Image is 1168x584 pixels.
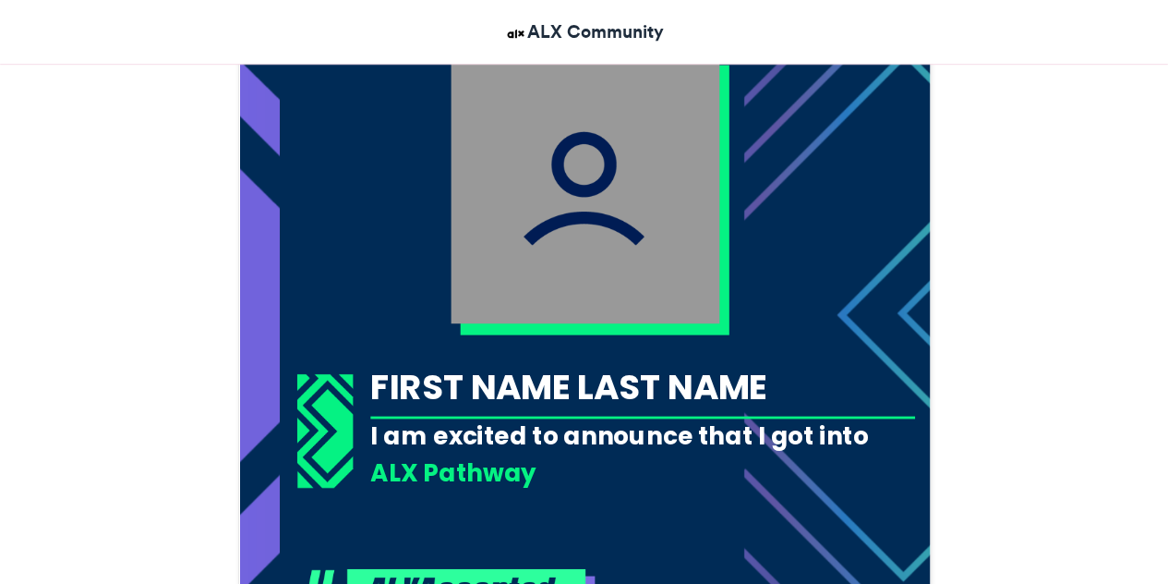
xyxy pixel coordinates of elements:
[504,22,527,45] img: ALX Community
[296,373,353,488] img: 1718367053.733-03abb1a83a9aadad37b12c69bdb0dc1c60dcbf83.png
[370,456,915,490] div: ALX Pathway
[504,18,664,45] a: ALX Community
[451,55,719,323] img: user_filled.png
[370,419,915,486] div: I am excited to announce that I got into the
[370,362,915,410] div: FIRST NAME LAST NAME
